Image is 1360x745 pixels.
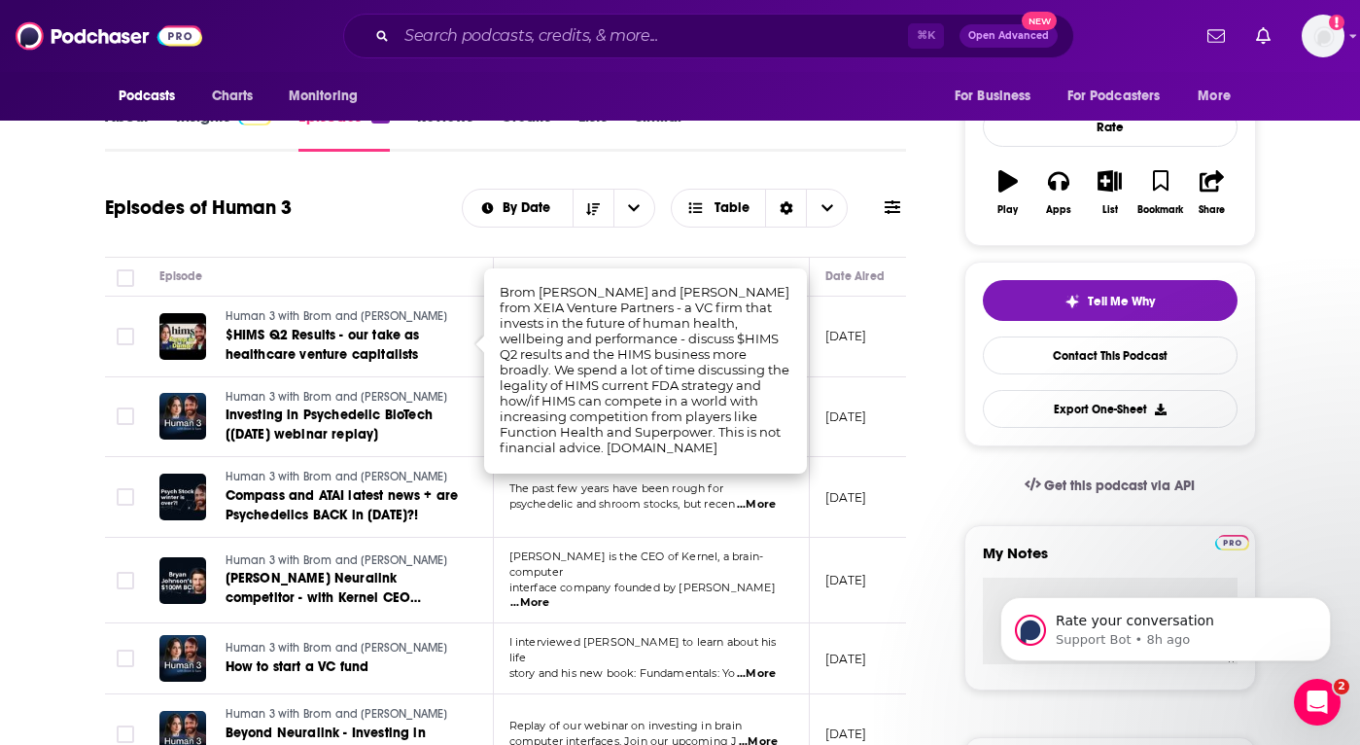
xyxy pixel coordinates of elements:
[983,544,1238,578] label: My Notes
[1248,19,1278,53] a: Show notifications dropdown
[941,78,1056,115] button: open menu
[825,572,867,588] p: [DATE]
[509,497,736,511] span: psychedelic and shroom stocks, but recen
[825,328,867,344] p: [DATE]
[1215,535,1249,550] img: Podchaser Pro
[1102,204,1118,216] div: List
[275,78,383,115] button: open menu
[226,707,448,721] span: Human 3 with Brom and [PERSON_NAME]
[105,195,292,220] h1: Episodes of Human 3
[117,408,134,425] span: Toggle select row
[1046,204,1071,216] div: Apps
[176,107,272,152] a: InsightsPodchaser Pro
[825,265,885,288] div: Date Aired
[1329,15,1344,30] svg: Add a profile image
[509,719,742,732] span: Replay of our webinar on investing in brain
[983,390,1238,428] button: Export One-Sheet
[671,189,849,228] button: Choose View
[462,189,655,228] h2: Choose List sort
[289,83,358,110] span: Monitoring
[226,641,448,655] span: Human 3 with Brom and [PERSON_NAME]
[1215,532,1249,550] a: Pro website
[1302,15,1344,57] button: Show profile menu
[501,107,551,152] a: Credits
[737,497,776,513] span: ...More
[226,553,448,567] span: Human 3 with Brom and [PERSON_NAME]
[226,640,457,657] a: Human 3 with Brom and [PERSON_NAME]
[226,309,448,323] span: Human 3 with Brom and [PERSON_NAME]
[908,23,944,49] span: ⌘ K
[1302,15,1344,57] span: Logged in as jgarciaampr
[226,327,420,363] span: $HIMS Q2 Results - our take as healthcare venture capitalists
[298,107,389,152] a: Episodes74
[199,78,265,115] a: Charts
[226,706,459,724] a: Human 3 with Brom and [PERSON_NAME]
[613,190,654,227] button: open menu
[16,18,202,54] img: Podchaser - Follow, Share and Rate Podcasts
[463,201,573,215] button: open menu
[715,201,750,215] span: Table
[226,469,459,486] a: Human 3 with Brom and [PERSON_NAME]
[1064,294,1080,309] img: tell me why sparkle
[226,470,448,483] span: Human 3 with Brom and [PERSON_NAME]
[509,550,764,579] span: [PERSON_NAME] is the CEO of Kernel, a brain-computer
[959,24,1058,48] button: Open AdvancedNew
[971,556,1360,692] iframe: Intercom notifications message
[117,726,134,743] span: Toggle select row
[825,489,867,506] p: [DATE]
[983,280,1238,321] button: tell me why sparkleTell Me Why
[1137,204,1183,216] div: Bookmark
[509,666,736,680] span: story and his new book: Fundamentals: Yo
[782,266,805,289] button: Column Actions
[226,326,459,365] a: $HIMS Q2 Results - our take as healthcare venture capitalists
[1294,679,1341,726] iframe: Intercom live chat
[955,83,1031,110] span: For Business
[573,190,613,227] button: Sort Direction
[500,284,789,455] span: Brom [PERSON_NAME] and [PERSON_NAME] from XEIA Venture Partners - a VC firm that invests in the f...
[226,389,459,407] a: Human 3 with Brom and [PERSON_NAME]
[578,107,608,152] a: Lists
[226,487,459,523] span: Compass and ATAI latest news + are Psychedelics BACK in [DATE]?!
[509,265,572,288] div: Description
[117,488,134,506] span: Toggle select row
[226,658,369,675] span: How to start a VC fund
[510,595,549,611] span: ...More
[1200,19,1233,53] a: Show notifications dropdown
[825,651,867,667] p: [DATE]
[397,20,908,52] input: Search podcasts, credits, & more...
[212,83,254,110] span: Charts
[1186,158,1237,228] button: Share
[1199,204,1225,216] div: Share
[1198,83,1231,110] span: More
[1184,78,1255,115] button: open menu
[968,31,1049,41] span: Open Advanced
[1067,83,1161,110] span: For Podcasters
[1022,12,1057,30] span: New
[983,337,1238,374] a: Contact This Podcast
[825,726,867,742] p: [DATE]
[1088,294,1155,309] span: Tell Me Why
[997,204,1018,216] div: Play
[226,552,459,570] a: Human 3 with Brom and [PERSON_NAME]
[226,657,457,677] a: How to start a VC fund
[226,569,459,608] a: [PERSON_NAME] Neuralink competitor - with Kernel CEO [PERSON_NAME]
[226,390,448,404] span: Human 3 with Brom and [PERSON_NAME]
[117,650,134,667] span: Toggle select row
[737,666,776,682] span: ...More
[1044,478,1195,494] span: Get this podcast via API
[226,570,422,625] span: [PERSON_NAME] Neuralink competitor - with Kernel CEO [PERSON_NAME]
[105,107,149,152] a: About
[825,408,867,425] p: [DATE]
[509,581,776,594] span: interface company founded by [PERSON_NAME]
[503,201,557,215] span: By Date
[117,572,134,589] span: Toggle select row
[105,78,201,115] button: open menu
[117,328,134,345] span: Toggle select row
[1135,158,1186,228] button: Bookmark
[226,406,459,444] a: Investing in Psychedelic BioTech [[DATE] webinar replay]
